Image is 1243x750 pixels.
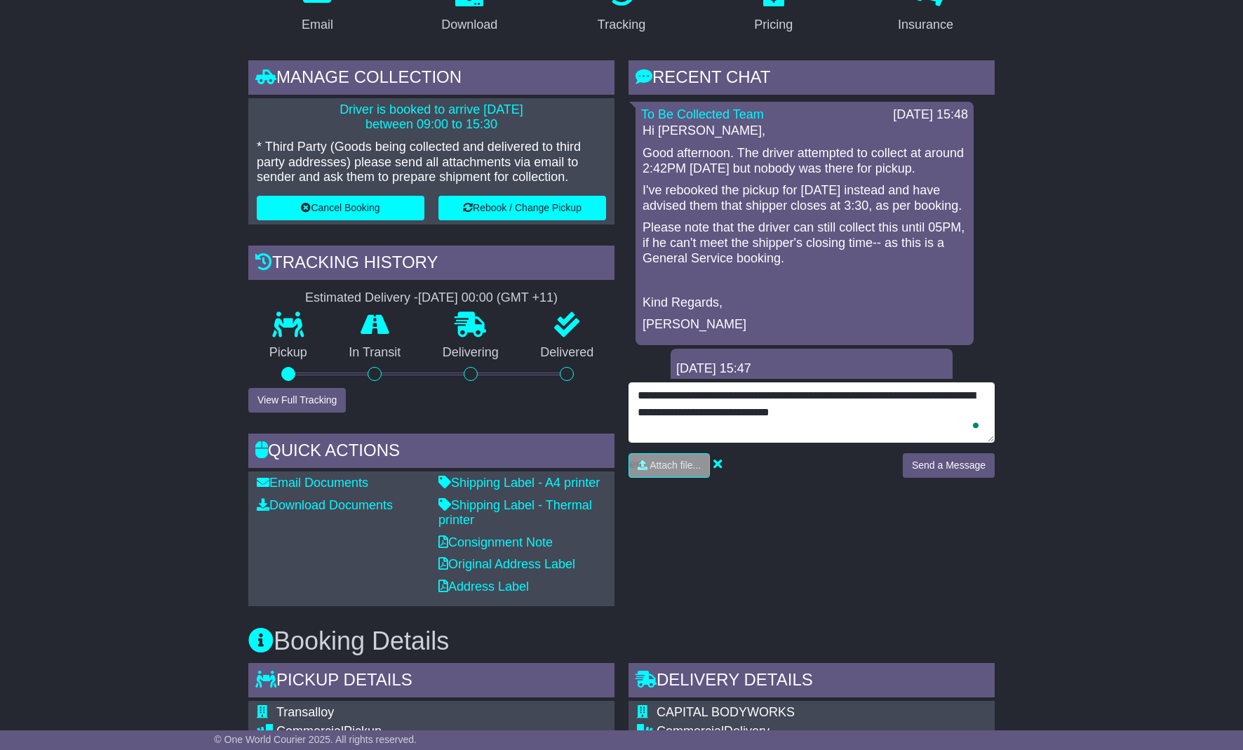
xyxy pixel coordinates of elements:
[422,345,520,361] p: Delivering
[898,15,953,34] div: Insurance
[438,535,553,549] a: Consignment Note
[276,705,334,719] span: Transalloy
[629,60,995,98] div: RECENT CHAT
[893,107,968,123] div: [DATE] 15:48
[657,724,974,739] div: Delivery
[302,15,333,34] div: Email
[643,183,967,213] p: I've rebooked the pickup for [DATE] instead and have advised them that shipper closes at 3:30, as...
[248,663,614,701] div: Pickup Details
[248,60,614,98] div: Manage collection
[441,15,497,34] div: Download
[276,724,546,739] div: Pickup
[248,627,995,655] h3: Booking Details
[257,140,606,185] p: * Third Party (Goods being collected and delivered to third party addresses) please send all atta...
[643,123,967,139] p: Hi [PERSON_NAME],
[676,361,947,377] div: [DATE] 15:47
[657,724,724,738] span: Commercial
[248,345,328,361] p: Pickup
[629,382,995,443] textarea: To enrich screen reader interactions, please activate Accessibility in Grammarly extension settings
[438,580,529,594] a: Address Label
[643,317,967,333] p: [PERSON_NAME]
[328,345,422,361] p: In Transit
[643,295,967,311] p: Kind Regards,
[257,102,606,133] p: Driver is booked to arrive [DATE] between 09:00 to 15:30
[641,107,764,121] a: To Be Collected Team
[248,246,614,283] div: Tracking history
[257,498,393,512] a: Download Documents
[754,15,793,34] div: Pricing
[276,724,344,738] span: Commercial
[248,290,614,306] div: Estimated Delivery -
[438,498,592,528] a: Shipping Label - Thermal printer
[629,663,995,701] div: Delivery Details
[248,388,346,413] button: View Full Tracking
[903,453,995,478] button: Send a Message
[438,557,575,571] a: Original Address Label
[598,15,645,34] div: Tracking
[438,196,606,220] button: Rebook / Change Pickup
[643,146,967,176] p: Good afternoon. The driver attempted to collect at around 2:42PM [DATE] but nobody was there for ...
[418,290,558,306] div: [DATE] 00:00 (GMT +11)
[248,434,614,471] div: Quick Actions
[257,476,368,490] a: Email Documents
[257,196,424,220] button: Cancel Booking
[657,705,795,719] span: CAPITAL BODYWORKS
[520,345,615,361] p: Delivered
[438,476,600,490] a: Shipping Label - A4 printer
[643,220,967,266] p: Please note that the driver can still collect this until 05PM, if he can't meet the shipper's clo...
[214,734,417,745] span: © One World Courier 2025. All rights reserved.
